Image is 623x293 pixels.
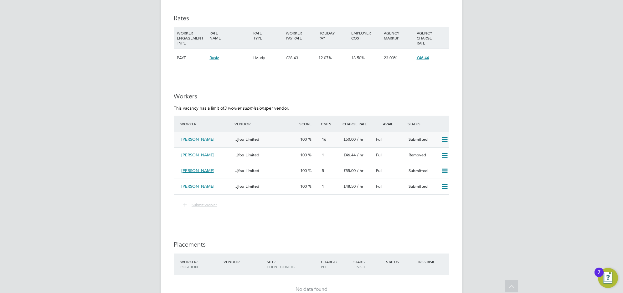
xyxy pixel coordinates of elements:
span: / hr [357,152,363,158]
div: 7 [598,272,600,280]
span: / Finish [353,259,365,269]
span: 18.50% [351,55,365,60]
span: [PERSON_NAME] [181,168,214,173]
span: / hr [357,168,363,173]
div: RATE TYPE [252,27,284,44]
span: 16 [322,137,326,142]
div: Charge Rate [341,118,373,129]
span: [PERSON_NAME] [181,137,214,142]
span: Jjfox Limited [235,184,259,189]
div: Status [406,118,449,129]
div: Score [298,118,319,129]
div: EMPLOYER COST [350,27,382,44]
div: Submitted [406,166,439,176]
span: / PO [321,259,337,269]
span: Full [376,152,382,158]
span: [PERSON_NAME] [181,184,214,189]
div: Submitted [406,134,439,145]
span: / hr [357,137,363,142]
div: Charge [319,256,352,272]
span: Jjfox Limited [235,168,259,173]
h3: Workers [174,92,449,100]
span: 1 [322,152,324,158]
h3: Rates [174,14,449,22]
span: Jjfox Limited [235,137,259,142]
span: 23.00% [384,55,397,60]
span: 100 [300,168,307,173]
span: / hr [357,184,363,189]
span: £48.50 [343,184,356,189]
span: 12.07% [318,55,332,60]
span: Submit Worker [192,202,217,207]
div: Worker [179,118,233,129]
span: £46.44 [417,55,429,60]
div: £28.43 [284,49,317,67]
div: Removed [406,150,439,160]
button: Open Resource Center, 7 new notifications [598,268,618,288]
em: 3 worker submissions [224,105,266,111]
div: AGENCY MARKUP [382,27,415,44]
span: 1 [322,184,324,189]
span: Full [376,184,382,189]
div: Hourly [252,49,284,67]
span: £55.00 [343,168,356,173]
div: No data found [180,286,443,293]
div: Vendor [233,118,298,129]
span: 100 [300,184,307,189]
div: IR35 Risk [417,256,438,267]
span: Full [376,168,382,173]
div: PAYE [175,49,208,67]
div: Worker [179,256,222,272]
span: 100 [300,152,307,158]
div: Cmts [319,118,341,129]
span: Full [376,137,382,142]
div: WORKER ENGAGEMENT TYPE [175,27,208,49]
div: Avail [373,118,406,129]
div: WORKER PAY RATE [284,27,317,44]
div: Start [352,256,384,272]
span: Jjfox Limited [235,152,259,158]
span: [PERSON_NAME] [181,152,214,158]
div: Vendor [222,256,265,267]
span: / Position [180,259,198,269]
p: This vacancy has a limit of per vendor. [174,105,449,111]
div: Submitted [406,181,439,192]
div: HOLIDAY PAY [317,27,349,44]
span: £50.00 [343,137,356,142]
div: AGENCY CHARGE RATE [415,27,448,49]
div: RATE NAME [208,27,251,44]
span: / Client Config [267,259,295,269]
span: 100 [300,137,307,142]
h3: Placements [174,240,449,249]
span: £46.44 [343,152,356,158]
div: Site [265,256,319,272]
div: Status [384,256,417,267]
span: 5 [322,168,324,173]
button: Submit Worker [178,201,222,209]
span: Basic [209,55,219,60]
